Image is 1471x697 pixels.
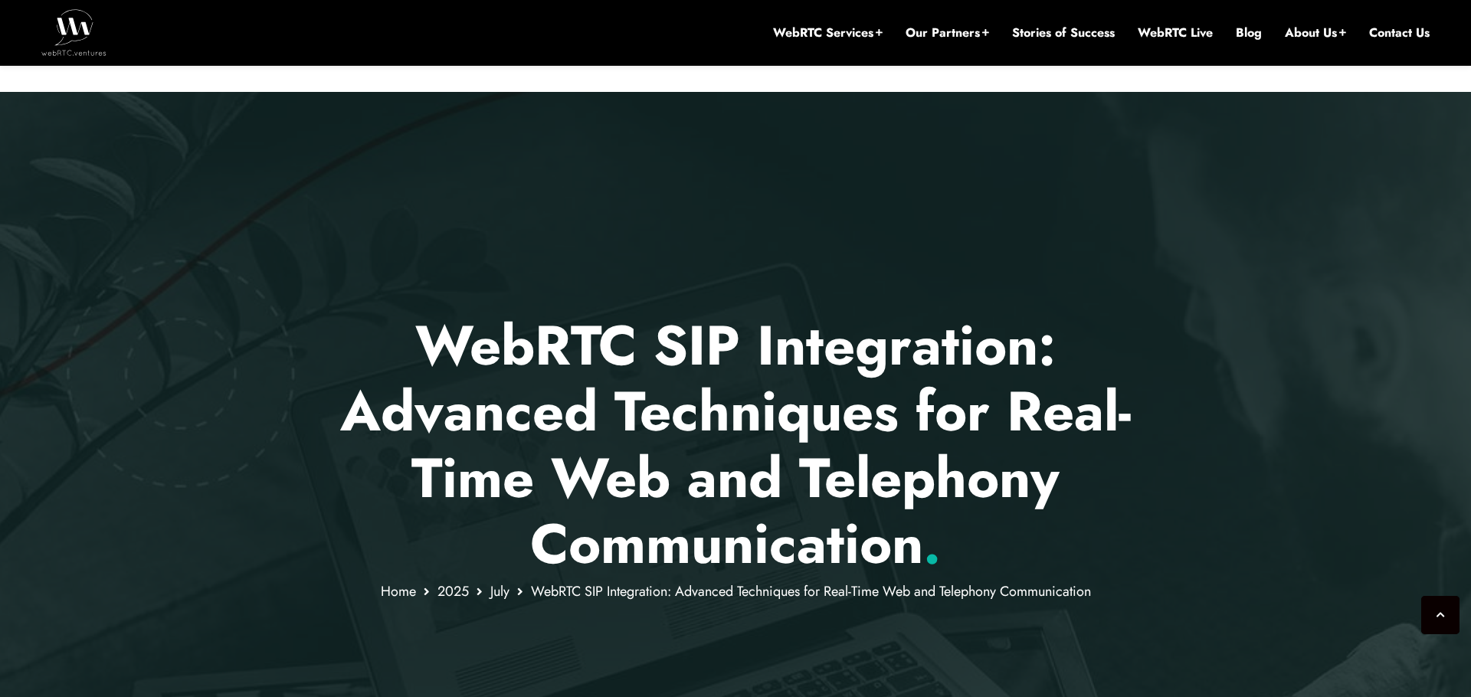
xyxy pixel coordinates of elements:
img: WebRTC.ventures [41,9,106,55]
a: Stories of Success [1012,25,1115,41]
a: WebRTC Services [773,25,883,41]
p: WebRTC SIP Integration: Advanced Techniques for Real-Time Web and Telephony Communication [287,313,1184,578]
a: Blog [1236,25,1262,41]
a: Home [381,581,416,601]
a: About Us [1285,25,1346,41]
a: Contact Us [1369,25,1430,41]
span: WebRTC SIP Integration: Advanced Techniques for Real-Time Web and Telephony Communication [531,581,1091,601]
a: Our Partners [906,25,989,41]
a: WebRTC Live [1138,25,1213,41]
span: . [923,504,941,584]
a: 2025 [437,581,469,601]
a: July [490,581,509,601]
